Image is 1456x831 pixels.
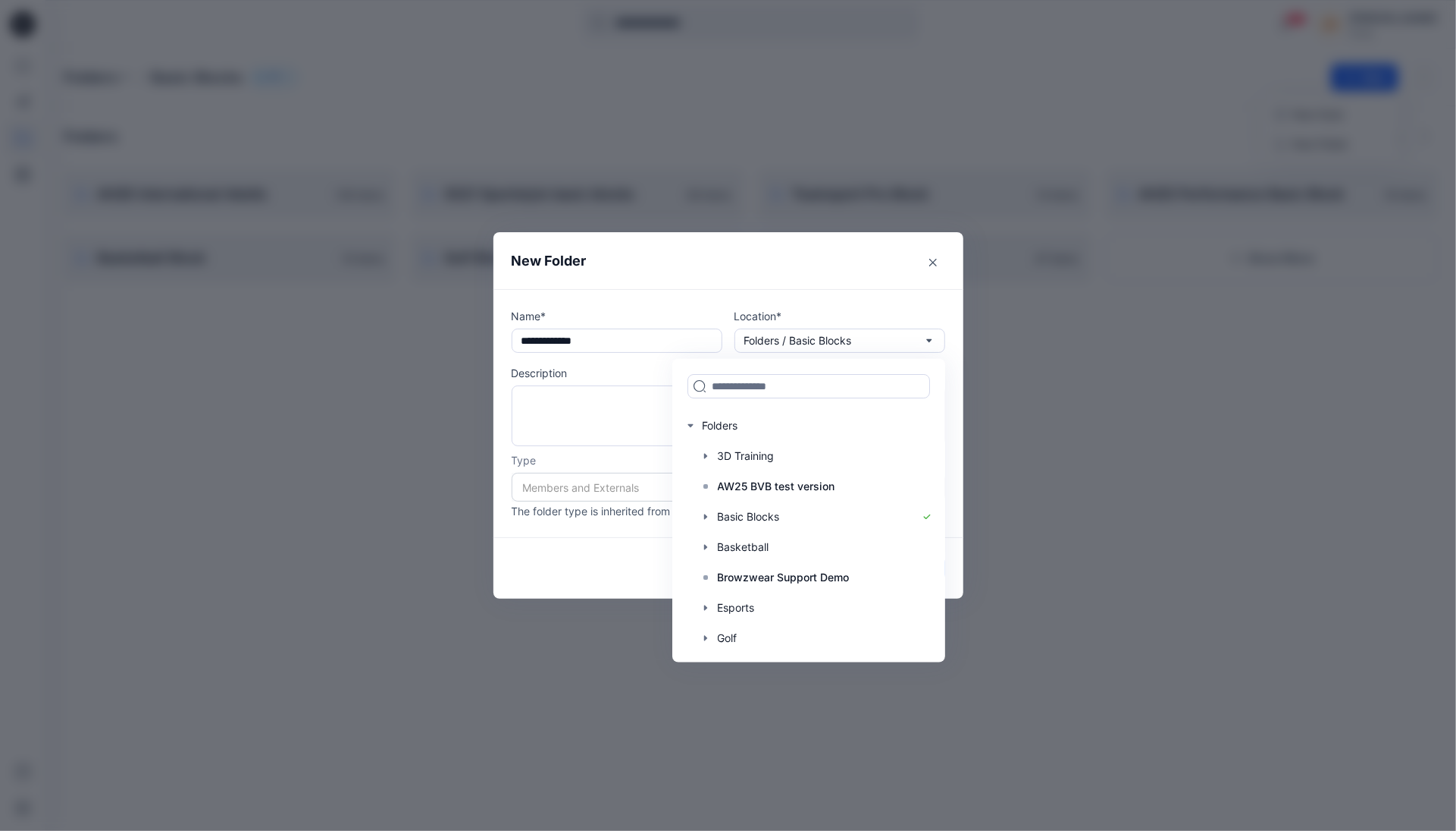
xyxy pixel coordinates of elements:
button: Folders / Basic Blocks [734,329,945,353]
p: Browzwear Support Demo [718,568,850,587]
p: Description [512,365,945,381]
button: Close [921,250,945,275]
p: The folder type is inherited from the parent folder [512,503,945,519]
p: Folders / Basic Blocks [744,332,852,349]
p: AW25 BVB test version [718,477,835,496]
p: Type [512,452,945,468]
header: New Folder [493,232,963,289]
p: Name* [512,308,722,324]
p: Location* [734,308,945,324]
